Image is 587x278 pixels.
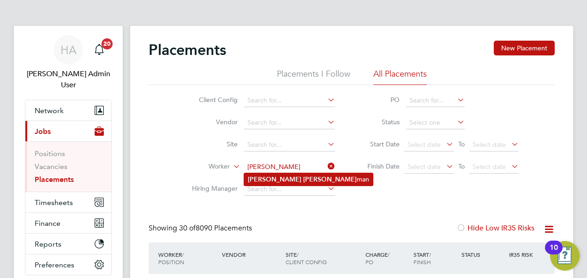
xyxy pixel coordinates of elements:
[473,163,506,171] span: Select date
[35,127,51,136] span: Jobs
[90,35,108,65] a: 20
[248,175,301,183] b: [PERSON_NAME]
[25,121,111,141] button: Jobs
[244,173,373,186] li: man
[286,251,327,266] span: / Client Config
[244,183,335,196] input: Search for...
[473,140,506,149] span: Select date
[244,116,335,129] input: Search for...
[455,160,467,172] span: To
[411,246,459,270] div: Start
[35,198,73,207] span: Timesheets
[185,118,238,126] label: Vendor
[244,139,335,151] input: Search for...
[220,246,283,263] div: Vendor
[550,241,580,271] button: Open Resource Center, 10 new notifications
[406,116,465,129] input: Select one
[35,260,74,269] span: Preferences
[35,175,74,184] a: Placements
[283,246,363,270] div: Site
[303,175,357,183] b: [PERSON_NAME]
[413,251,431,266] span: / Finish
[244,161,335,174] input: Search for...
[25,213,111,233] button: Finance
[156,246,220,270] div: Worker
[277,68,350,85] li: Placements I Follow
[459,246,507,263] div: Status
[177,162,230,171] label: Worker
[35,240,61,248] span: Reports
[25,141,111,192] div: Jobs
[25,254,111,275] button: Preferences
[185,140,238,148] label: Site
[185,184,238,193] label: Hiring Manager
[363,246,411,270] div: Charge
[35,149,65,158] a: Positions
[149,224,254,233] div: Showing
[358,96,400,104] label: PO
[455,138,467,150] span: To
[244,94,335,107] input: Search for...
[365,251,389,266] span: / PO
[507,246,539,263] div: IR35 Risk
[550,248,558,260] div: 10
[185,96,238,104] label: Client Config
[179,224,252,233] span: 8090 Placements
[179,224,196,233] span: 30 of
[25,35,112,91] a: HA[PERSON_NAME] Admin User
[407,140,441,149] span: Select date
[25,100,111,121] button: Network
[494,41,555,55] button: New Placement
[60,44,77,56] span: HA
[25,68,112,91] span: Hays Admin User
[358,140,400,148] label: Start Date
[407,163,441,171] span: Select date
[149,41,226,59] h2: Placements
[158,251,184,266] span: / Position
[358,118,400,126] label: Status
[102,38,113,49] span: 20
[358,162,400,170] label: Finish Date
[25,234,111,254] button: Reports
[35,219,60,228] span: Finance
[35,106,64,115] span: Network
[35,162,67,171] a: Vacancies
[406,94,465,107] input: Search for...
[373,68,427,85] li: All Placements
[456,224,534,233] label: Hide Low IR35 Risks
[25,192,111,212] button: Timesheets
